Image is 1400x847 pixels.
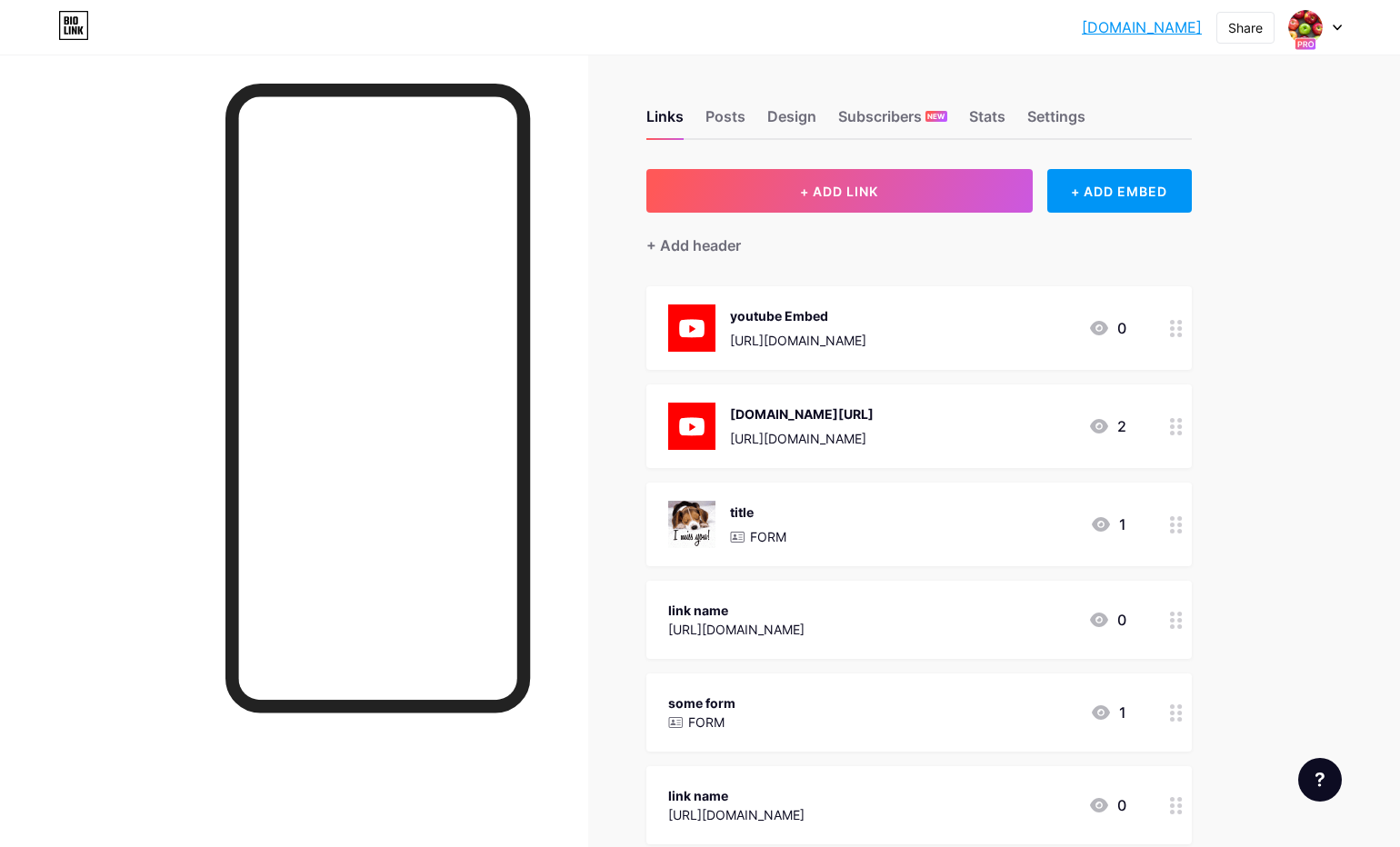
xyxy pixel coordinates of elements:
div: link name [668,601,805,620]
div: 0 [1088,794,1126,816]
div: [URL][DOMAIN_NAME] [668,620,805,639]
img: bidingtone [1288,10,1323,45]
div: youtube Embed [730,306,866,325]
div: Subscribers [838,105,947,138]
div: Settings [1027,105,1085,138]
img: youtube.com/ [668,403,715,450]
div: [URL][DOMAIN_NAME] [730,429,874,448]
div: [URL][DOMAIN_NAME] [668,805,805,824]
div: 0 [1088,317,1126,339]
div: 1 [1090,513,1126,535]
div: 0 [1088,609,1126,631]
div: title [730,503,786,522]
div: + ADD EMBED [1047,169,1192,213]
button: + ADD LINK [646,169,1033,213]
p: FORM [688,712,725,732]
div: 1 [1090,702,1126,723]
div: Links [646,105,684,138]
div: Share [1228,18,1263,37]
div: [URL][DOMAIN_NAME] [730,331,866,350]
div: Stats [969,105,1005,138]
img: youtube Embed [668,304,715,352]
p: FORM [750,527,786,546]
a: [DOMAIN_NAME] [1082,16,1202,38]
div: Posts [705,105,745,138]
div: some form [668,693,735,712]
span: + ADD LINK [800,184,878,199]
div: Design [767,105,816,138]
div: + Add header [646,234,741,256]
div: 2 [1088,415,1126,437]
div: [DOMAIN_NAME][URL] [730,404,874,423]
span: NEW [927,111,945,122]
div: link name [668,786,805,805]
img: title [668,501,715,548]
